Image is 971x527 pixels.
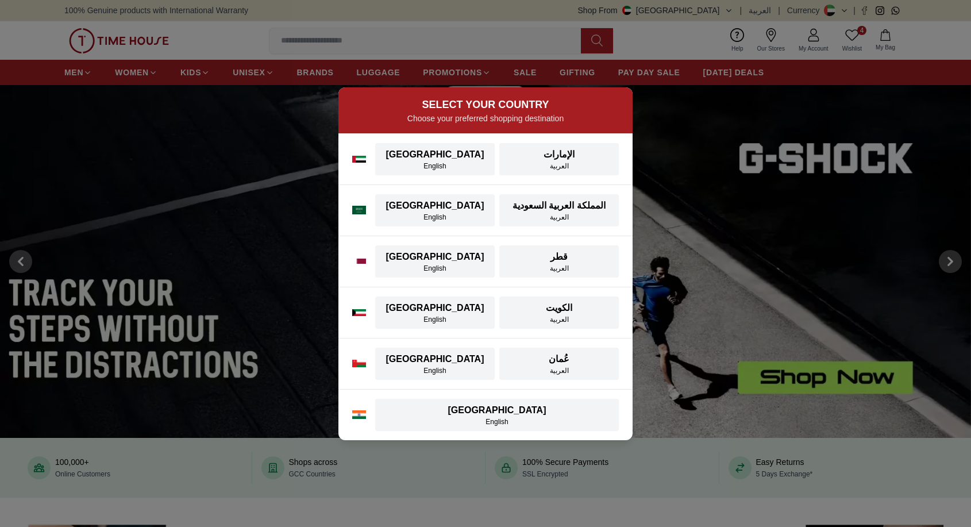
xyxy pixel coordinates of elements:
[382,250,488,264] div: [GEOGRAPHIC_DATA]
[499,194,619,226] button: المملكة العربية السعوديةالعربية
[375,348,495,380] button: [GEOGRAPHIC_DATA]English
[382,264,488,273] div: English
[382,417,612,426] div: English
[382,366,488,375] div: English
[382,199,488,213] div: [GEOGRAPHIC_DATA]
[499,297,619,329] button: الكويتالعربية
[499,143,619,175] button: الإماراتالعربية
[375,399,619,431] button: [GEOGRAPHIC_DATA]English
[506,250,612,264] div: قطر
[352,113,619,124] p: Choose your preferred shopping destination
[375,194,495,226] button: [GEOGRAPHIC_DATA]English
[382,213,488,222] div: English
[506,213,612,222] div: العربية
[506,161,612,171] div: العربية
[352,410,366,420] img: India flag
[499,245,619,278] button: قطرالعربية
[382,315,488,324] div: English
[352,360,366,367] img: Oman flag
[506,301,612,315] div: الكويت
[382,301,488,315] div: [GEOGRAPHIC_DATA]
[352,97,619,113] h2: SELECT YOUR COUNTRY
[499,348,619,380] button: عُمانالعربية
[506,264,612,273] div: العربية
[352,259,366,264] img: Qatar flag
[382,352,488,366] div: [GEOGRAPHIC_DATA]
[375,245,495,278] button: [GEOGRAPHIC_DATA]English
[506,148,612,161] div: الإمارات
[382,148,488,161] div: [GEOGRAPHIC_DATA]
[375,143,495,175] button: [GEOGRAPHIC_DATA]English
[352,206,366,215] img: Saudi Arabia flag
[375,297,495,329] button: [GEOGRAPHIC_DATA]English
[352,309,366,316] img: Kuwait flag
[352,156,366,163] img: UAE flag
[506,315,612,324] div: العربية
[382,161,488,171] div: English
[506,352,612,366] div: عُمان
[382,403,612,417] div: [GEOGRAPHIC_DATA]
[506,366,612,375] div: العربية
[506,199,612,213] div: المملكة العربية السعودية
